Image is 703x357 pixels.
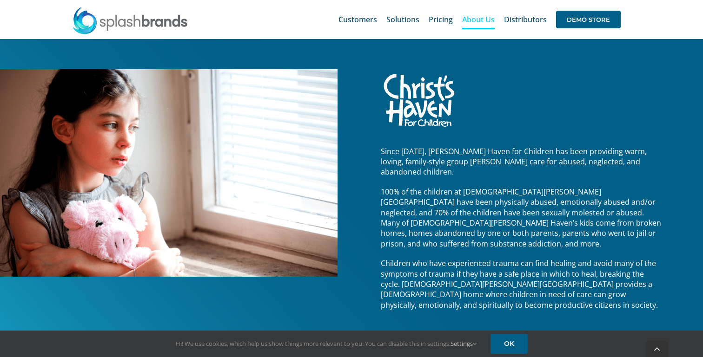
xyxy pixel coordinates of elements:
[338,16,377,23] span: Customers
[381,187,661,249] span: 100% of the children at [DEMOGRAPHIC_DATA][PERSON_NAME][GEOGRAPHIC_DATA] have been physically abu...
[381,146,647,177] span: Since [DATE], [PERSON_NAME] Haven for Children has been providing warm, loving, family-style grou...
[491,334,528,354] a: OK
[381,258,658,310] span: Children who have experienced trauma can find healing and avoid many of the symptoms of trauma if...
[176,339,477,348] span: Hi! We use cookies, which help us show things more relevant to you. You can disable this in setti...
[462,16,495,23] span: About Us
[429,5,453,34] a: Pricing
[504,16,547,23] span: Distributors
[338,5,621,34] nav: Main Menu Sticky
[386,16,419,23] span: Solutions
[338,5,377,34] a: Customers
[556,5,621,34] a: DEMO STORE
[72,6,188,34] img: SplashBrands.com Logo
[381,69,457,129] img: Christ’s-Haven-Stacked-logo-white-164×129
[451,339,477,348] a: Settings
[504,5,547,34] a: Distributors
[429,16,453,23] span: Pricing
[556,11,621,28] span: DEMO STORE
